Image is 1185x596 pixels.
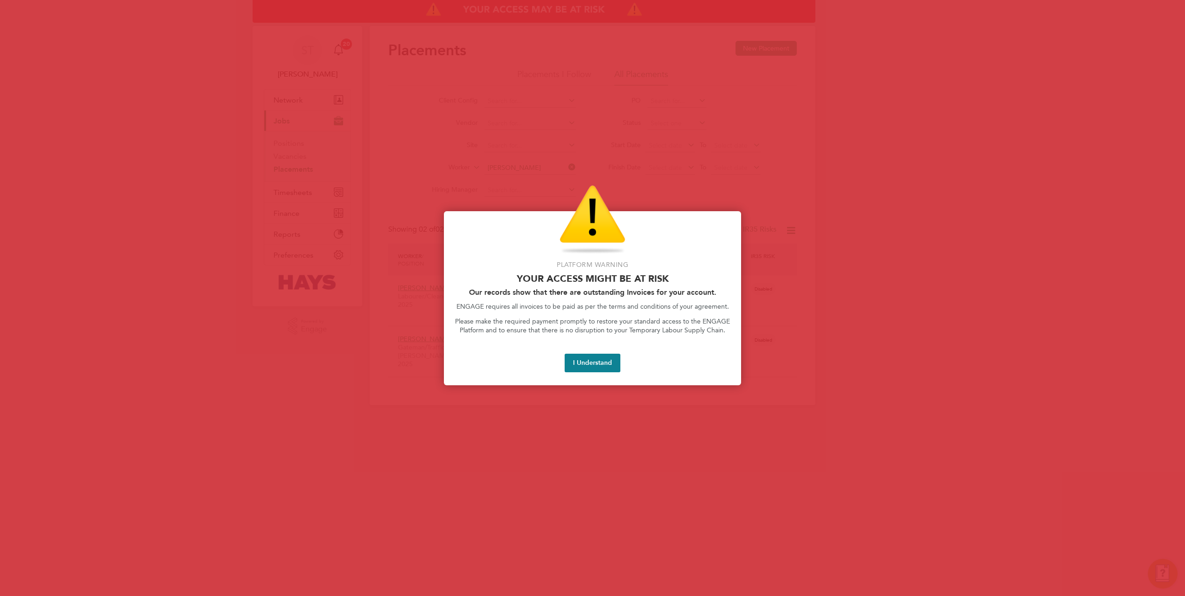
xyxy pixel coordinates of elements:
img: Warning Icon [560,185,625,255]
button: I Understand [565,354,620,372]
p: Please make the required payment promptly to restore your standard access to the ENGAGE Platform ... [455,317,730,335]
div: Access At Risk [444,211,741,385]
p: Your access might be at risk [455,273,730,284]
p: Platform Warning [455,260,730,270]
h2: Our records show that there are outstanding Invoices for your account. [455,288,730,297]
p: ENGAGE requires all invoices to be paid as per the terms and conditions of your agreement. [455,302,730,311]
